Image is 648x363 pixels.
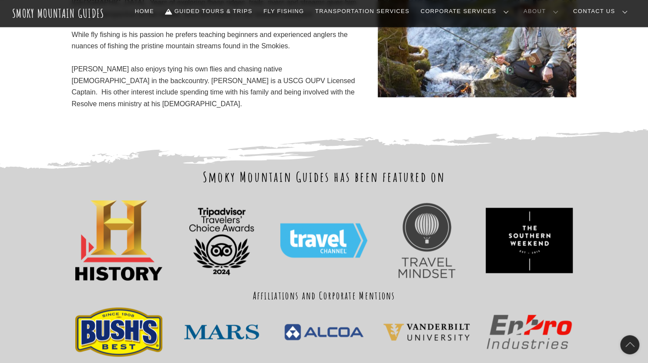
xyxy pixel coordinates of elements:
[162,2,256,20] a: Guided Tours & Trips
[72,167,577,185] h2: Smoky Mountain Guides has been featured on
[312,2,413,20] a: Transportation Services
[75,200,162,280] img: PinClipart.com_free-job-clip-art_2123767
[260,2,307,20] a: Fly Fishing
[75,307,162,356] img: bushs-best-logo
[383,197,470,284] img: Travel+Mindset
[12,6,104,20] a: Smoky Mountain Guides
[486,314,573,350] img: Enpro_Industries_logo.svg
[280,208,367,273] img: Travel_Channel
[417,2,516,20] a: Corporate Services
[72,29,362,52] div: While fly fishing is his passion he prefers teaching beginners and experienced anglers the nuance...
[570,2,635,20] a: Contact Us
[520,2,565,20] a: About
[280,320,367,343] img: PNGPIX-COM-Alcoa-Logo-PNG-Transparent
[383,323,470,341] img: 225d4cf12a6e9da6996dc3d47250e4de
[72,64,362,110] div: [PERSON_NAME] also enjoys tying his own flies and chasing native [DEMOGRAPHIC_DATA] in the backco...
[486,208,573,273] img: ece09f7c36744c8fa1a1437cfc0e485a-hd
[131,2,158,20] a: Home
[178,323,265,340] img: Mars-Logo
[72,288,577,302] h3: Affiliations and Corporate Mentions
[178,192,265,288] img: TC_transparent_BF Logo_L_2024_RGB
